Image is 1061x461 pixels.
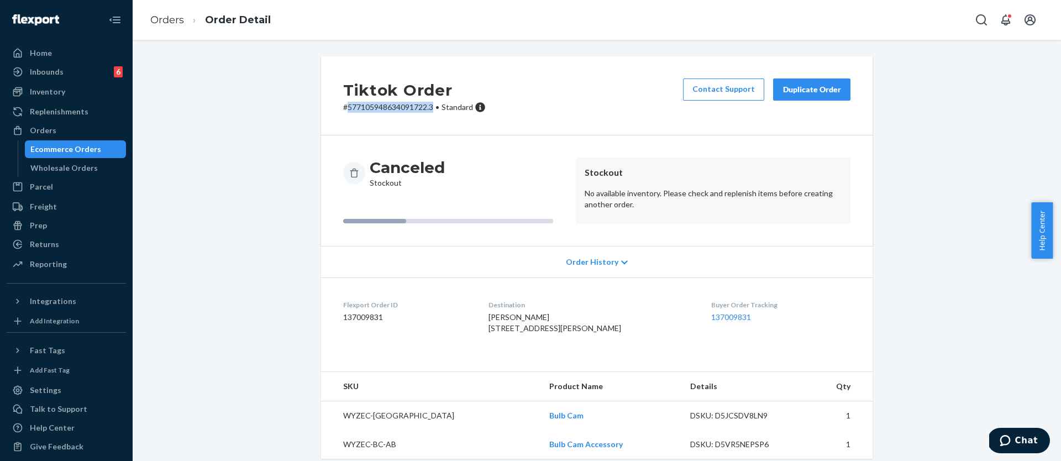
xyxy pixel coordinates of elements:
div: Fast Tags [30,345,65,356]
a: Returns [7,235,126,253]
div: Orders [30,125,56,136]
button: Duplicate Order [773,78,850,101]
p: No available inventory. Please check and replenish items before creating another order. [585,188,842,210]
a: Inventory [7,83,126,101]
div: Add Fast Tag [30,365,70,375]
a: Orders [7,122,126,139]
span: [PERSON_NAME] [STREET_ADDRESS][PERSON_NAME] [489,312,621,333]
div: Inbounds [30,66,64,77]
a: Reporting [7,255,126,273]
div: Replenishments [30,106,88,117]
dt: Flexport Order ID [343,300,471,310]
img: Flexport logo [12,14,59,25]
button: Open account menu [1019,9,1041,31]
a: Add Fast Tag [7,364,126,377]
header: Stockout [585,166,842,179]
div: Wholesale Orders [30,163,98,174]
a: Bulb Cam [549,411,584,420]
a: Wholesale Orders [25,159,127,177]
dd: 137009831 [343,312,471,323]
div: Inventory [30,86,65,97]
th: Qty [802,372,873,401]
th: Details [681,372,803,401]
div: Home [30,48,52,59]
span: Order History [566,256,618,268]
div: Freight [30,201,57,212]
td: 1 [802,401,873,431]
div: Ecommerce Orders [30,144,101,155]
a: Inbounds6 [7,63,126,81]
ol: breadcrumbs [141,4,280,36]
h3: Canceled [370,158,445,177]
div: Help Center [30,422,75,433]
a: Ecommerce Orders [25,140,127,158]
a: Orders [150,14,184,26]
div: Give Feedback [30,441,83,452]
div: Prep [30,220,47,231]
div: 6 [114,66,123,77]
a: Order Detail [205,14,271,26]
button: Talk to Support [7,400,126,418]
a: Contact Support [683,78,764,101]
td: WYZEC-BC-AB [321,430,540,459]
div: DSKU: D5JCSDV8LN9 [690,410,794,421]
div: DSKU: D5VR5NEPSP6 [690,439,794,450]
a: Bulb Cam Accessory [549,439,623,449]
td: WYZEC-[GEOGRAPHIC_DATA] [321,401,540,431]
a: Settings [7,381,126,399]
div: Reporting [30,259,67,270]
th: Product Name [540,372,681,401]
button: Give Feedback [7,438,126,455]
a: 137009831 [711,312,751,322]
dt: Buyer Order Tracking [711,300,850,310]
span: • [435,102,439,112]
div: Stockout [370,158,445,188]
th: SKU [321,372,540,401]
button: Close Navigation [104,9,126,31]
span: Standard [442,102,473,112]
dt: Destination [489,300,694,310]
div: Integrations [30,296,76,307]
a: Replenishments [7,103,126,121]
a: Prep [7,217,126,234]
a: Home [7,44,126,62]
iframe: Opens a widget where you can chat to one of our agents [989,428,1050,455]
button: Fast Tags [7,342,126,359]
p: # 577105948634091722.3 [343,102,486,113]
div: Settings [30,385,61,396]
a: Freight [7,198,126,216]
div: Returns [30,239,59,250]
button: Help Center [1031,202,1053,259]
div: Duplicate Order [782,84,841,95]
div: Add Integration [30,316,79,326]
div: Parcel [30,181,53,192]
a: Parcel [7,178,126,196]
a: Add Integration [7,315,126,328]
div: Talk to Support [30,404,87,415]
button: Open Search Box [970,9,992,31]
a: Help Center [7,419,126,437]
h2: Tiktok Order [343,78,486,102]
button: Integrations [7,292,126,310]
td: 1 [802,430,873,459]
button: Open notifications [995,9,1017,31]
